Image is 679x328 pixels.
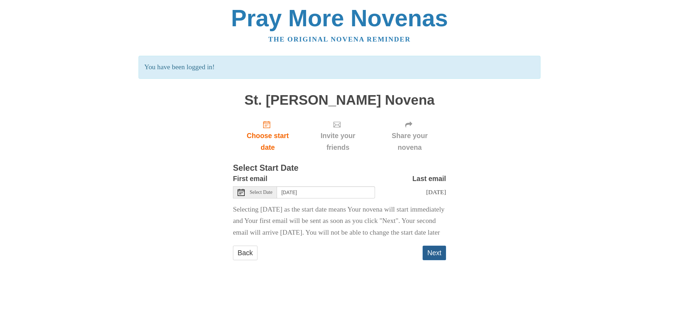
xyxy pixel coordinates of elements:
[426,188,446,196] span: [DATE]
[233,115,303,157] a: Choose start date
[412,173,446,185] label: Last email
[231,5,448,31] a: Pray More Novenas
[233,173,267,185] label: First email
[233,246,257,260] a: Back
[138,56,540,79] p: You have been logged in!
[233,93,446,108] h1: St. [PERSON_NAME] Novena
[277,186,375,198] input: Use the arrow keys to pick a date
[373,115,446,157] div: Click "Next" to confirm your start date first.
[423,246,446,260] button: Next
[250,190,272,195] span: Select Date
[233,204,446,239] p: Selecting [DATE] as the start date means Your novena will start immediately and Your first email ...
[233,164,446,173] h3: Select Start Date
[380,130,439,153] span: Share your novena
[303,115,373,157] div: Click "Next" to confirm your start date first.
[240,130,295,153] span: Choose start date
[310,130,366,153] span: Invite your friends
[268,35,411,43] a: The original novena reminder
